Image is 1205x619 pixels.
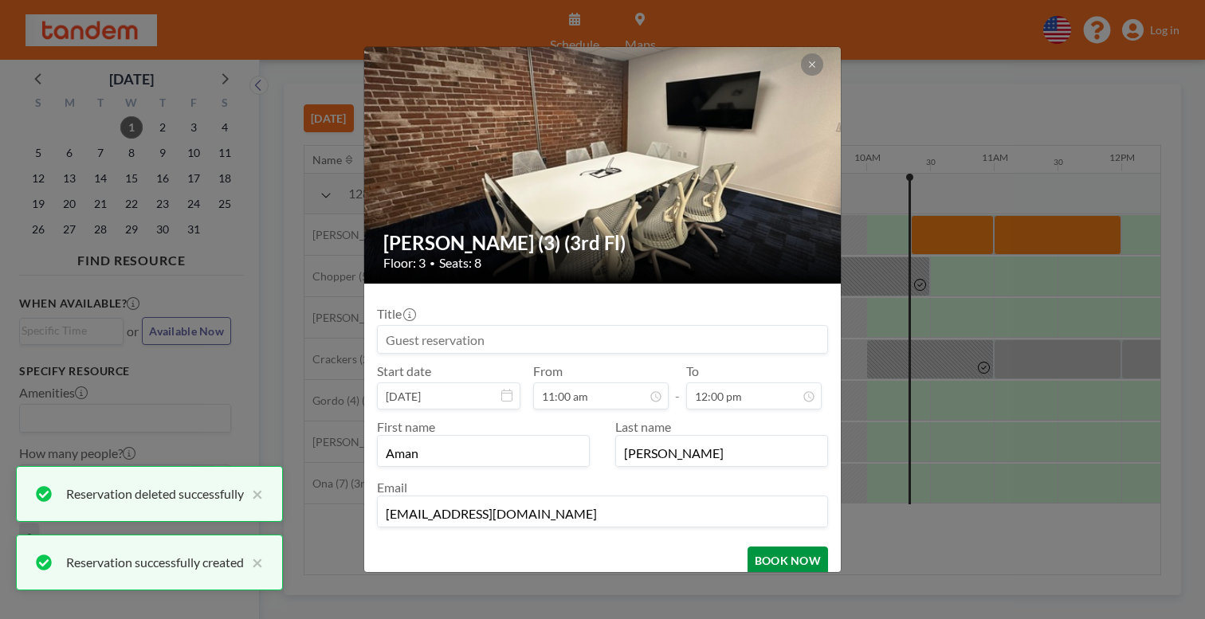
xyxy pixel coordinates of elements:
h2: [PERSON_NAME] (3) (3rd Fl) [383,231,823,255]
button: close [244,484,263,503]
span: Seats: 8 [439,255,481,271]
label: First name [377,419,435,434]
div: Reservation successfully created [66,553,244,572]
input: First name [378,439,589,466]
input: Last name [616,439,827,466]
button: close [244,553,263,572]
span: Floor: 3 [383,255,426,271]
input: Email [378,500,827,527]
span: • [430,257,435,269]
label: Start date [377,363,431,379]
label: Email [377,480,407,495]
label: Last name [615,419,671,434]
button: BOOK NOW [748,547,828,574]
span: - [675,369,680,404]
div: Reservation deleted successfully [66,484,244,503]
input: Guest reservation [378,326,827,353]
label: To [686,363,699,379]
label: From [533,363,563,379]
label: Title [377,306,414,322]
